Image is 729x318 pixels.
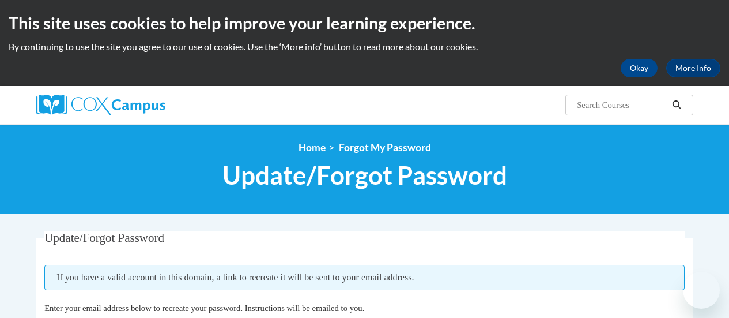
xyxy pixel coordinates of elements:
[44,304,364,313] span: Enter your email address below to recreate your password. Instructions will be emailed to you.
[668,98,685,112] button: Search
[621,59,658,77] button: Okay
[222,160,507,190] span: Update/Forgot Password
[299,141,326,154] a: Home
[44,265,685,290] span: If you have a valid account in this domain, a link to recreate it will be sent to your email addr...
[666,59,720,77] a: More Info
[36,95,165,115] img: Cox Campus
[44,231,164,245] span: Update/Forgot Password
[683,272,720,309] iframe: Button to launch messaging window
[36,95,244,115] a: Cox Campus
[9,12,720,35] h2: This site uses cookies to help improve your learning experience.
[339,141,431,154] span: Forgot My Password
[9,40,720,53] p: By continuing to use the site you agree to our use of cookies. Use the ‘More info’ button to read...
[576,98,668,112] input: Search Courses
